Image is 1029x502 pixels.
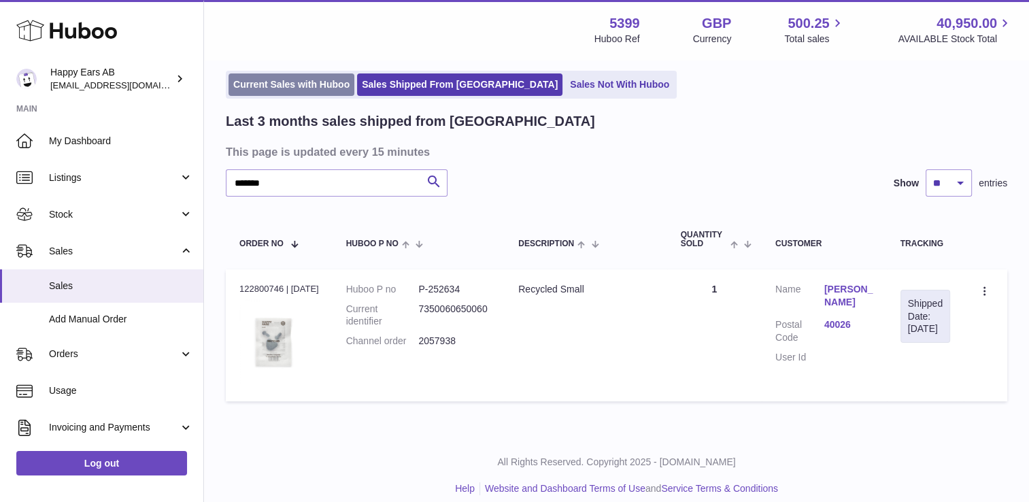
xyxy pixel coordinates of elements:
p: All Rights Reserved. Copyright 2025 - [DOMAIN_NAME] [215,456,1018,469]
img: 3pl@happyearsearplugs.com [16,69,37,89]
label: Show [894,177,919,190]
div: Happy Ears AB [50,66,173,92]
span: Stock [49,208,179,221]
span: AVAILABLE Stock Total [898,33,1013,46]
span: Quantity Sold [681,231,727,248]
span: 40,950.00 [937,14,997,33]
div: Shipped Date: [DATE] [908,297,943,336]
a: Log out [16,451,187,475]
span: Invoicing and Payments [49,421,179,434]
dt: User Id [775,351,824,364]
span: Total sales [784,33,845,46]
span: My Dashboard [49,135,193,148]
a: Help [455,483,475,494]
span: Usage [49,384,193,397]
span: entries [979,177,1007,190]
span: Add Manual Order [49,313,193,326]
span: Orders [49,348,179,361]
dt: Name [775,283,824,312]
div: 122800746 | [DATE] [239,283,319,295]
strong: GBP [702,14,731,33]
a: Sales Shipped From [GEOGRAPHIC_DATA] [357,73,562,96]
dt: Huboo P no [346,283,419,296]
dt: Postal Code [775,318,824,344]
img: 53991642632093.jpeg [239,299,307,384]
span: Description [518,239,574,248]
a: Website and Dashboard Terms of Use [485,483,645,494]
a: 40,950.00 AVAILABLE Stock Total [898,14,1013,46]
span: Huboo P no [346,239,399,248]
div: Customer [775,239,873,248]
a: Sales Not With Huboo [565,73,674,96]
span: Order No [239,239,284,248]
dt: Current identifier [346,303,419,329]
a: 40026 [824,318,873,331]
a: Service Terms & Conditions [661,483,778,494]
li: and [480,482,778,495]
span: Sales [49,245,179,258]
a: 500.25 Total sales [784,14,845,46]
td: 1 [667,269,762,401]
div: Huboo Ref [594,33,640,46]
div: Tracking [900,239,950,248]
h2: Last 3 months sales shipped from [GEOGRAPHIC_DATA] [226,112,595,131]
a: [PERSON_NAME] [824,283,873,309]
a: Current Sales with Huboo [229,73,354,96]
strong: 5399 [609,14,640,33]
span: 500.25 [788,14,829,33]
dd: 2057938 [418,335,491,348]
dd: 7350060650060 [418,303,491,329]
div: Currency [693,33,732,46]
dd: P-252634 [418,283,491,296]
span: Listings [49,171,179,184]
h3: This page is updated every 15 minutes [226,144,1004,159]
span: [EMAIL_ADDRESS][DOMAIN_NAME] [50,80,200,90]
div: Recycled Small [518,283,653,296]
dt: Channel order [346,335,419,348]
span: Sales [49,280,193,292]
